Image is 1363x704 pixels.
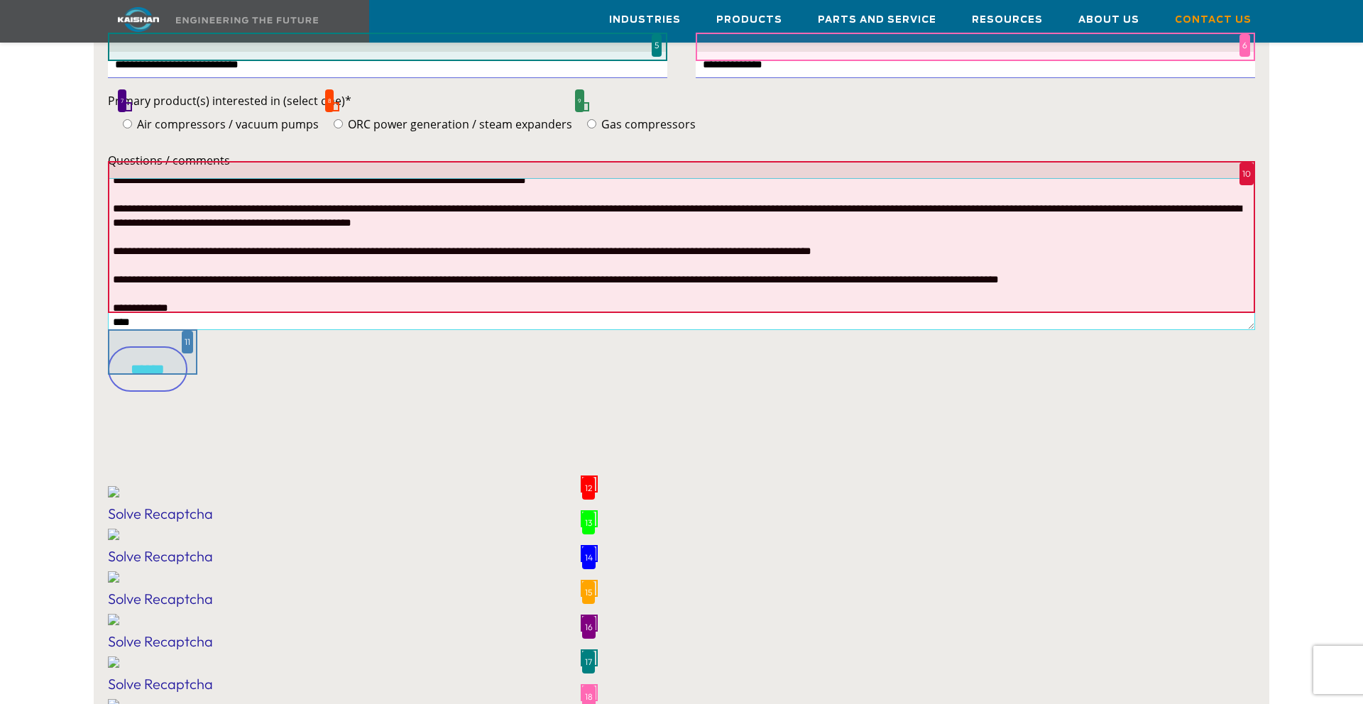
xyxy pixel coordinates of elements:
span: Products [716,12,782,28]
img: kaishan logo [85,7,192,32]
span: Industries [609,12,681,28]
input: Gas compressors [587,119,596,128]
img: logo.png [108,529,119,540]
div: Solve Recaptcha [108,588,1255,610]
a: About Us [1078,1,1139,39]
img: logo.png [108,571,119,583]
div: Solve Recaptcha [108,673,1255,695]
span: About Us [1078,12,1139,28]
span: Resources [972,12,1043,28]
div: Solve Recaptcha [108,503,1255,524]
a: Industries [609,1,681,39]
span: Parts and Service [818,12,936,28]
a: Contact Us [1175,1,1252,39]
span: Gas compressors [598,116,696,132]
span: ORC power generation / steam expanders [345,116,572,132]
label: Questions / comments [108,150,1255,170]
a: Products [716,1,782,39]
span: Air compressors / vacuum pumps [134,116,319,132]
img: logo.png [108,486,119,497]
a: Parts and Service [818,1,936,39]
img: Engineering the future [176,17,318,23]
div: Solve Recaptcha [108,546,1255,567]
a: Resources [972,1,1043,39]
input: Air compressors / vacuum pumps [123,119,132,128]
div: Solve Recaptcha [108,631,1255,652]
input: ORC power generation / steam expanders [334,119,343,128]
img: logo.png [108,656,119,668]
img: logo.png [108,614,119,625]
span: Contact Us [1175,12,1252,28]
